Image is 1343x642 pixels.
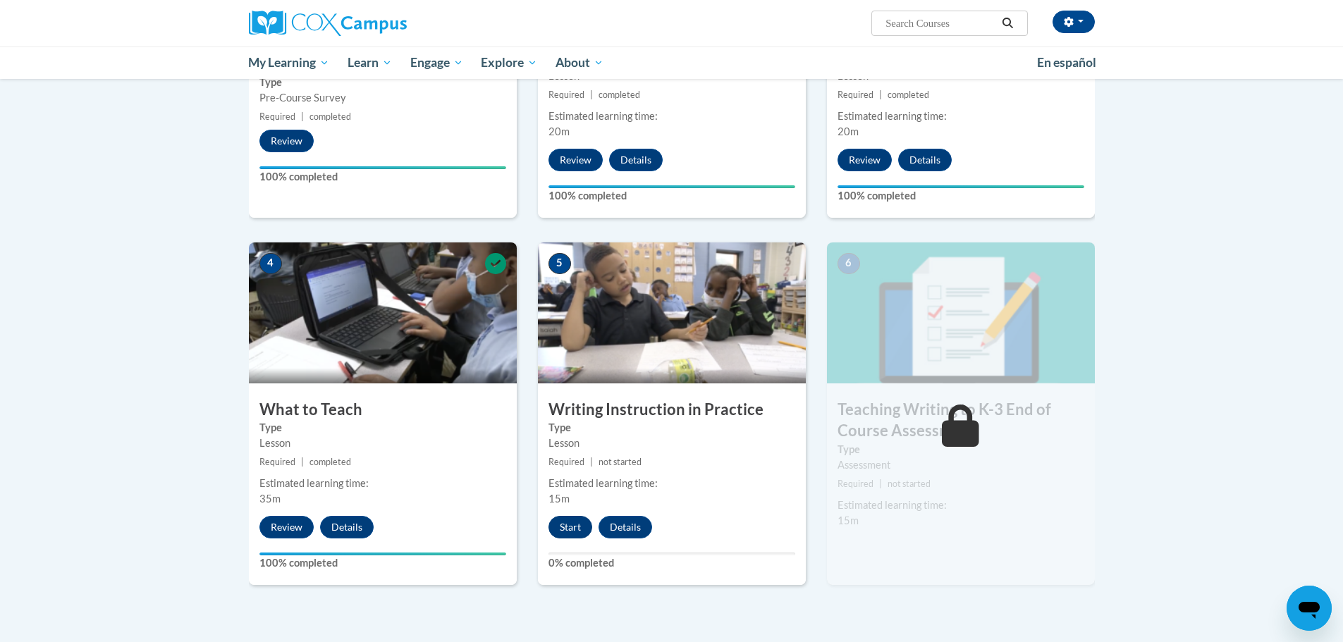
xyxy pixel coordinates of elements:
div: Lesson [259,436,506,451]
span: About [556,54,603,71]
div: Your progress [259,166,506,169]
a: Learn [338,47,401,79]
label: 100% completed [259,169,506,185]
a: Explore [472,47,546,79]
span: not started [599,457,642,467]
iframe: Button to launch messaging window [1287,586,1332,631]
label: 100% completed [259,555,506,571]
span: 4 [259,253,282,274]
div: Your progress [838,185,1084,188]
span: 5 [548,253,571,274]
span: | [879,479,882,489]
button: Details [609,149,663,171]
span: | [301,111,304,122]
a: Engage [401,47,472,79]
div: Estimated learning time: [548,476,795,491]
span: completed [309,457,351,467]
div: Main menu [228,47,1116,79]
div: Assessment [838,457,1084,473]
button: Start [548,516,592,538]
label: Type [548,420,795,436]
span: Required [548,457,584,467]
span: 35m [259,493,281,505]
span: 6 [838,253,860,274]
span: Learn [348,54,392,71]
img: Course Image [249,242,517,383]
a: My Learning [240,47,339,79]
button: Search [997,15,1018,32]
span: 15m [838,514,859,526]
div: Your progress [548,185,795,188]
span: Explore [481,54,537,71]
button: Details [898,149,952,171]
span: Engage [410,54,463,71]
label: Type [259,420,506,436]
button: Review [838,149,892,171]
div: Estimated learning time: [838,109,1084,124]
div: Estimated learning time: [259,476,506,491]
span: My Learning [248,54,329,71]
span: 20m [548,125,570,137]
span: | [590,89,593,100]
span: Required [259,457,295,467]
button: Review [259,516,314,538]
h3: What to Teach [249,399,517,421]
span: En español [1037,55,1096,70]
button: Details [320,516,374,538]
label: 100% completed [838,188,1084,204]
button: Details [599,516,652,538]
span: completed [888,89,929,100]
button: Review [259,130,314,152]
label: Type [259,75,506,90]
img: Course Image [538,242,806,383]
div: Estimated learning time: [838,498,1084,513]
h3: Teaching Writing to K-3 End of Course Assessment [827,399,1095,443]
a: En español [1028,48,1105,78]
img: Cox Campus [249,11,407,36]
a: About [546,47,613,79]
div: Estimated learning time: [548,109,795,124]
label: 0% completed [548,555,795,571]
div: Lesson [548,436,795,451]
span: 20m [838,125,859,137]
div: Your progress [259,553,506,555]
span: Required [838,89,873,100]
span: completed [599,89,640,100]
button: Review [548,149,603,171]
span: | [590,457,593,467]
a: Cox Campus [249,11,517,36]
span: completed [309,111,351,122]
span: 15m [548,493,570,505]
span: Required [838,479,873,489]
button: Account Settings [1053,11,1095,33]
label: 100% completed [548,188,795,204]
div: Pre-Course Survey [259,90,506,106]
span: not started [888,479,931,489]
h3: Writing Instruction in Practice [538,399,806,421]
span: Required [548,89,584,100]
input: Search Courses [884,15,997,32]
span: | [879,89,882,100]
span: Required [259,111,295,122]
label: Type [838,442,1084,457]
span: | [301,457,304,467]
img: Course Image [827,242,1095,383]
